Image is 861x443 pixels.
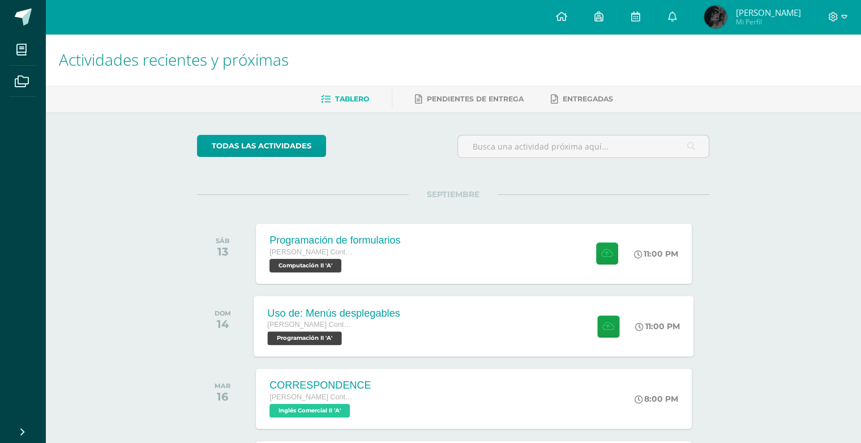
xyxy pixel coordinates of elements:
[269,235,400,246] div: Programación de formularios
[268,331,342,345] span: Programación II 'A'
[409,189,498,199] span: SEPTIEMBRE
[634,249,678,259] div: 11:00 PM
[636,321,680,331] div: 11:00 PM
[215,382,230,390] div: MAR
[268,307,400,319] div: Uso de: Menús desplegables
[321,90,369,108] a: Tablero
[335,95,369,103] span: Tablero
[268,321,354,329] span: [PERSON_NAME] Contador con Orientación en Computación
[427,95,524,103] span: Pendientes de entrega
[269,380,371,391] div: CORRESPONDENCE
[458,135,709,157] input: Busca una actividad próxima aquí...
[269,404,350,418] span: Inglés Comercial II 'A'
[215,317,231,331] div: 14
[269,259,341,272] span: Computación II 'A'
[215,309,231,317] div: DOM
[59,49,289,70] span: Actividades recientes y próximas
[415,90,524,108] a: Pendientes de entrega
[551,90,613,108] a: Entregadas
[563,95,613,103] span: Entregadas
[735,17,800,27] span: Mi Perfil
[269,248,354,256] span: [PERSON_NAME] Contador con Orientación en Computación
[635,394,678,404] div: 8:00 PM
[704,6,727,28] img: b02d11c1ebd4f991373ec5e5e5f19be1.png
[216,245,230,258] div: 13
[215,390,230,403] div: 16
[197,135,326,157] a: todas las Actividades
[735,7,800,18] span: [PERSON_NAME]
[269,393,354,401] span: [PERSON_NAME] Contador con Orientación en Computación
[216,237,230,245] div: SÁB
